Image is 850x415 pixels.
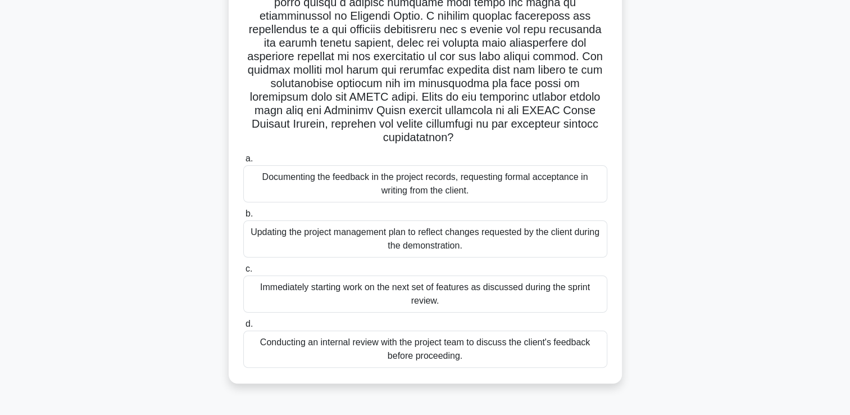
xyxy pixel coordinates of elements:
[246,154,253,163] span: a.
[243,331,607,368] div: Conducting an internal review with the project team to discuss the client's feedback before proce...
[246,319,253,328] span: d.
[243,220,607,258] div: Updating the project management plan to reflect changes requested by the client during the demons...
[246,264,252,273] span: c.
[243,165,607,202] div: Documenting the feedback in the project records, requesting formal acceptance in writing from the...
[243,276,607,313] div: Immediately starting work on the next set of features as discussed during the sprint review.
[246,209,253,218] span: b.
